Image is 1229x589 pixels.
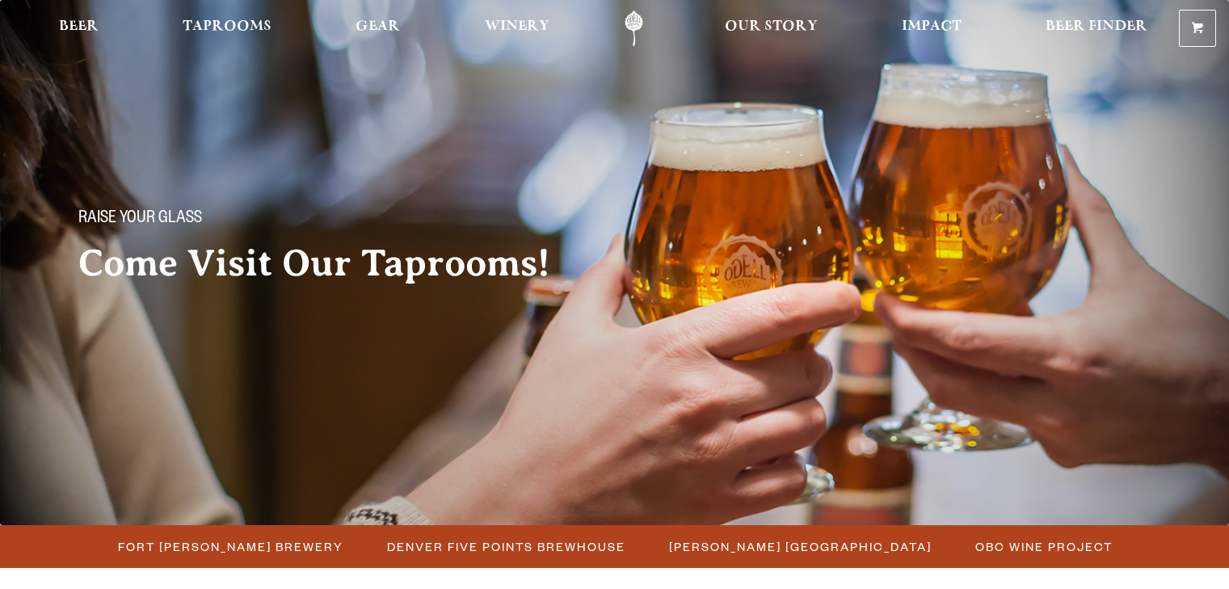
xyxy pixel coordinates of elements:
a: Denver Five Points Brewhouse [377,535,633,558]
span: Beer [59,20,99,33]
span: Fort [PERSON_NAME] Brewery [118,535,343,558]
span: Beer Finder [1046,20,1147,33]
a: Fort [PERSON_NAME] Brewery [108,535,351,558]
a: Taprooms [172,11,282,47]
a: Beer Finder [1035,11,1158,47]
span: [PERSON_NAME] [GEOGRAPHIC_DATA] [669,535,932,558]
a: Beer [48,11,109,47]
a: OBC Wine Project [966,535,1121,558]
span: Winery [485,20,549,33]
span: OBC Wine Project [975,535,1113,558]
a: Odell Home [604,11,664,47]
h2: Come Visit Our Taprooms! [78,243,583,284]
span: Gear [356,20,400,33]
span: Denver Five Points Brewhouse [387,535,625,558]
span: Impact [902,20,962,33]
span: Taprooms [183,20,271,33]
a: Gear [345,11,410,47]
a: Winery [474,11,560,47]
span: Our Story [725,20,818,33]
a: Impact [891,11,972,47]
a: [PERSON_NAME] [GEOGRAPHIC_DATA] [659,535,940,558]
span: Raise your glass [78,209,202,230]
a: Our Story [714,11,828,47]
